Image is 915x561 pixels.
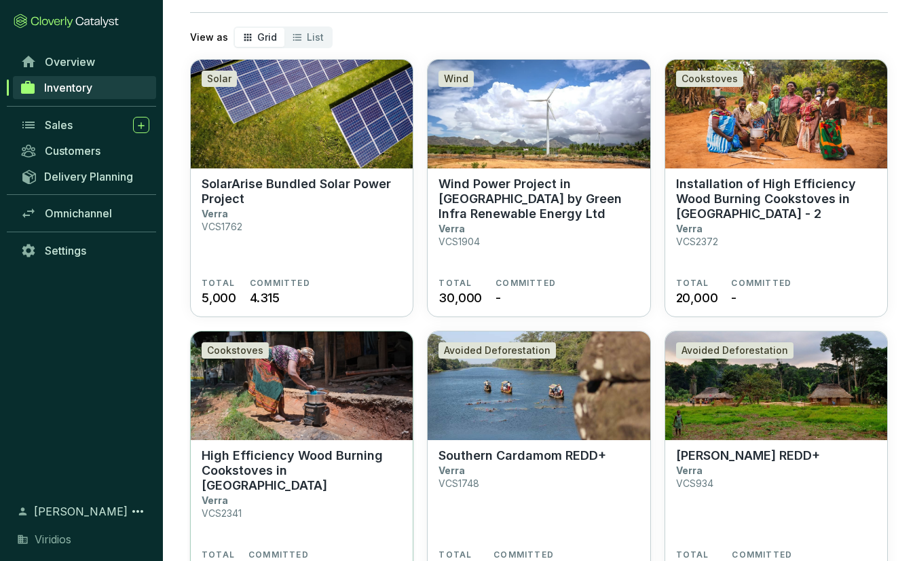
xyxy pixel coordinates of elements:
[14,202,156,225] a: Omnichannel
[248,549,309,560] span: COMMITTED
[202,208,228,219] p: Verra
[427,59,650,317] a: Wind Power Project in Tamil Nadu by Green Infra Renewable Energy LtdWindWind Power Project in [GE...
[438,236,480,247] p: VCS1904
[250,289,280,307] span: 4.315
[428,60,650,168] img: Wind Power Project in Tamil Nadu by Green Infra Renewable Energy Ltd
[676,223,703,234] p: Verra
[35,531,71,547] span: Viridios
[34,503,128,520] span: [PERSON_NAME]
[438,289,482,307] span: 30,000
[676,549,709,560] span: TOTAL
[202,278,235,289] span: TOTAL
[676,465,703,476] p: Verra
[202,289,236,307] span: 5,000
[234,26,333,48] div: segmented control
[438,477,479,489] p: VCS1748
[14,139,156,162] a: Customers
[307,31,324,43] span: List
[45,55,95,69] span: Overview
[438,223,465,234] p: Verra
[676,71,743,87] div: Cookstoves
[438,177,639,221] p: Wind Power Project in [GEOGRAPHIC_DATA] by Green Infra Renewable Energy Ltd
[202,342,269,359] div: Cookstoves
[202,549,235,560] span: TOTAL
[202,448,402,493] p: High Efficiency Wood Burning Cookstoves in [GEOGRAPHIC_DATA]
[732,549,792,560] span: COMMITTED
[438,71,474,87] div: Wind
[191,60,413,168] img: SolarArise Bundled Solar Power Project
[665,60,887,168] img: Installation of High Efficiency Wood Burning Cookstoves in Malawi - 2
[438,342,556,359] div: Avoided Deforestation
[44,81,92,94] span: Inventory
[14,113,156,137] a: Sales
[676,177,876,221] p: Installation of High Efficiency Wood Burning Cookstoves in [GEOGRAPHIC_DATA] - 2
[438,549,472,560] span: TOTAL
[496,289,501,307] span: -
[496,278,556,289] span: COMMITTED
[45,244,86,257] span: Settings
[44,170,133,183] span: Delivery Planning
[676,289,718,307] span: 20,000
[202,177,402,206] p: SolarArise Bundled Solar Power Project
[665,331,887,440] img: Mai Ndombe REDD+
[14,50,156,73] a: Overview
[202,494,228,506] p: Verra
[13,76,156,99] a: Inventory
[428,331,650,440] img: Southern Cardamom REDD+
[676,236,718,247] p: VCS2372
[438,278,472,289] span: TOTAL
[676,448,820,463] p: [PERSON_NAME] REDD+
[202,507,242,519] p: VCS2341
[14,165,156,187] a: Delivery Planning
[202,221,242,232] p: VCS1762
[676,477,713,489] p: VCS934
[438,465,465,476] p: Verra
[202,71,237,87] div: Solar
[250,278,310,289] span: COMMITTED
[676,342,793,359] div: Avoided Deforestation
[257,31,277,43] span: Grid
[45,118,73,132] span: Sales
[45,206,112,220] span: Omnichannel
[14,239,156,262] a: Settings
[731,278,791,289] span: COMMITTED
[676,278,709,289] span: TOTAL
[731,289,736,307] span: -
[493,549,554,560] span: COMMITTED
[190,31,228,44] p: View as
[438,448,606,463] p: Southern Cardamom REDD+
[45,144,100,158] span: Customers
[191,331,413,440] img: High Efficiency Wood Burning Cookstoves in Zimbabwe
[665,59,888,317] a: Installation of High Efficiency Wood Burning Cookstoves in Malawi - 2CookstovesInstallation of Hi...
[190,59,413,317] a: SolarArise Bundled Solar Power ProjectSolarSolarArise Bundled Solar Power ProjectVerraVCS1762TOTA...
